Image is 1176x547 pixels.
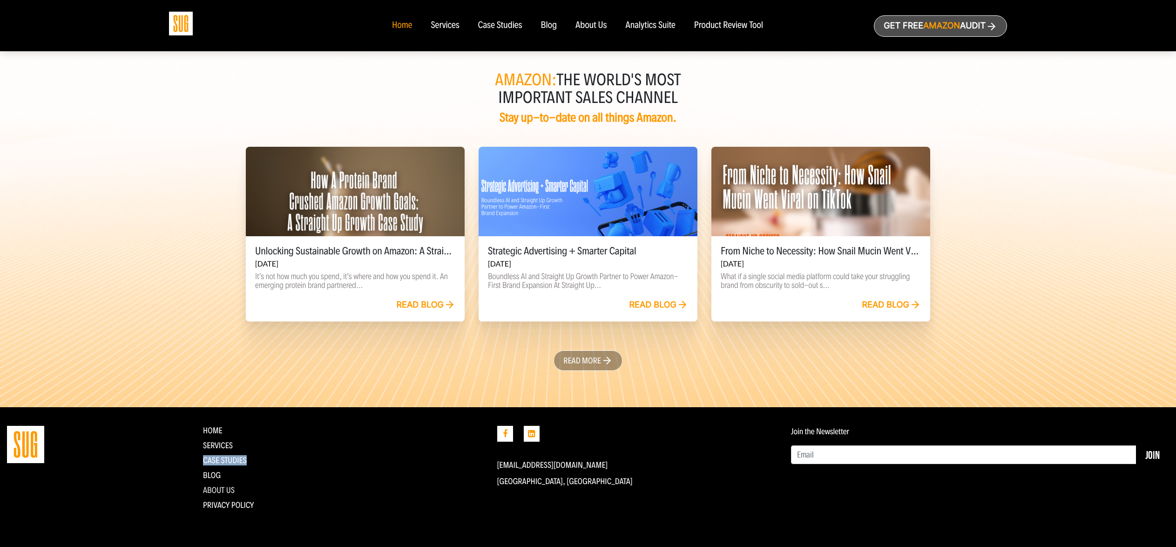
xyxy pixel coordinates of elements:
a: About Us [203,485,235,495]
p: What if a single social media platform could take your struggling brand from obscurity to sold-ou... [721,272,921,290]
a: Case Studies [478,21,522,31]
a: CASE STUDIES [203,455,247,465]
a: Read blog [396,300,455,310]
a: Home [392,21,412,31]
h6: [DATE] [488,260,688,268]
p: [GEOGRAPHIC_DATA], [GEOGRAPHIC_DATA] [497,477,777,486]
a: Blog [203,470,221,480]
a: Services [431,21,459,31]
h5: From Niche to Necessity: How Snail Mucin Went Viral on TikTok [721,246,921,257]
h5: Unlocking Sustainable Growth on Amazon: A Straight Up Growth Case Study [255,246,455,257]
p: Boundless AI and Straight Up Growth Partner to Power Amazon-First Brand Expansion At Straight Up... [488,272,688,290]
a: Product Review Tool [694,21,763,31]
p: It’s not how much you spend, it’s where and how you spend it. An emerging protein brand partnered... [255,272,455,290]
a: Read blog [862,300,921,310]
a: Services [203,440,233,451]
a: Read more [554,350,622,371]
img: Straight Up Growth [7,426,44,463]
a: Home [203,425,223,436]
label: Join the Newsletter [791,427,849,436]
span: Amazon: [495,70,556,90]
a: Read blog [629,300,688,310]
a: Privacy Policy [203,500,254,510]
a: Blog [541,21,557,31]
a: Get freeAmazonAudit [874,15,1007,37]
img: Sug [169,12,193,35]
a: Analytics Suite [626,21,676,31]
h5: Strategic Advertising + Smarter Capital [488,246,688,257]
button: Join [1136,445,1169,464]
input: Email [791,445,1136,464]
h6: [DATE] [721,260,921,268]
span: Amazon [923,21,960,31]
a: About Us [575,21,607,31]
h6: [DATE] [255,260,455,268]
a: [EMAIL_ADDRESS][DOMAIN_NAME] [497,460,608,470]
